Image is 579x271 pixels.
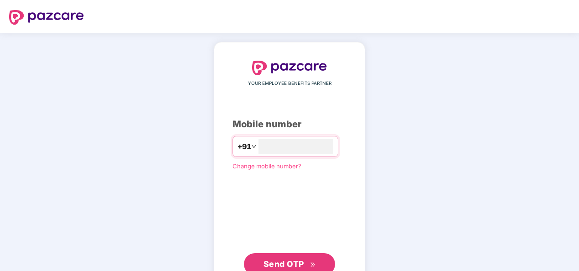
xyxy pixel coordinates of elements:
img: logo [9,10,84,25]
span: +91 [238,141,251,152]
div: Mobile number [233,117,346,131]
img: logo [252,61,327,75]
span: double-right [310,262,316,268]
span: YOUR EMPLOYEE BENEFITS PARTNER [248,80,331,87]
span: down [251,144,257,149]
span: Send OTP [264,259,304,269]
a: Change mobile number? [233,162,301,170]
